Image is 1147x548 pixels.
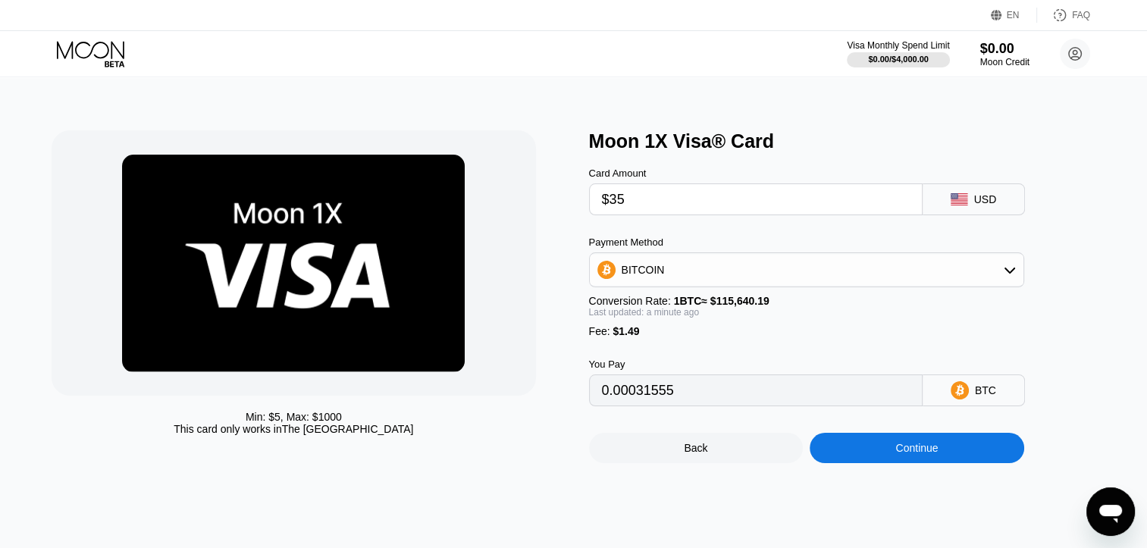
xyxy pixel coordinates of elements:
div: Moon 1X Visa® Card [589,130,1111,152]
div: FAQ [1037,8,1090,23]
div: Card Amount [589,168,923,179]
div: BITCOIN [622,264,665,276]
div: EN [991,8,1037,23]
div: Last updated: a minute ago [589,307,1024,318]
span: 1 BTC ≈ $115,640.19 [674,295,769,307]
div: Visa Monthly Spend Limit$0.00/$4,000.00 [847,40,949,67]
div: Moon Credit [980,57,1029,67]
div: BITCOIN [590,255,1023,285]
div: Fee : [589,325,1024,337]
span: $1.49 [613,325,639,337]
div: FAQ [1072,10,1090,20]
div: Visa Monthly Spend Limit [847,40,949,51]
div: EN [1007,10,1020,20]
div: $0.00 / $4,000.00 [868,55,929,64]
div: $0.00 [980,41,1029,57]
div: Continue [895,442,938,454]
div: BTC [975,384,996,396]
input: $0.00 [602,184,910,215]
div: Min: $ 5 , Max: $ 1000 [246,411,342,423]
div: Payment Method [589,236,1024,248]
div: $0.00Moon Credit [980,41,1029,67]
div: Back [684,442,707,454]
div: This card only works in The [GEOGRAPHIC_DATA] [174,423,413,435]
div: You Pay [589,359,923,370]
iframe: Button to launch messaging window [1086,487,1135,536]
div: Conversion Rate: [589,295,1024,307]
div: Continue [810,433,1024,463]
div: Back [589,433,804,463]
div: USD [974,193,997,205]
